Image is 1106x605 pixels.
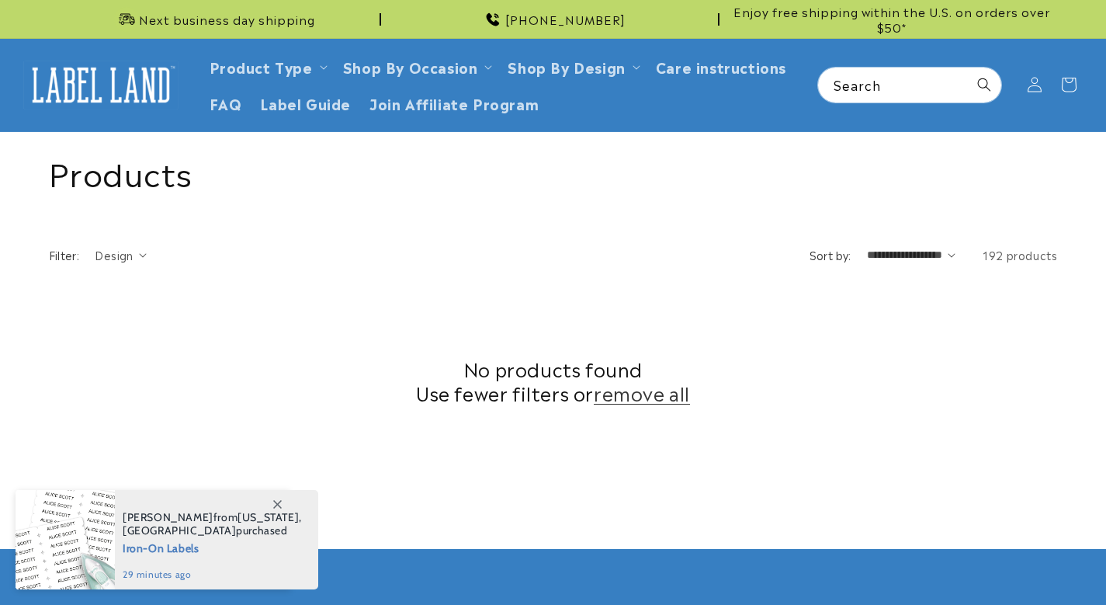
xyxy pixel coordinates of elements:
[983,247,1057,263] span: 192 products
[210,94,242,112] span: FAQ
[123,511,302,537] span: from , purchased
[360,85,548,121] a: Join Affiliate Program
[200,85,251,121] a: FAQ
[810,247,851,263] label: Sort by:
[498,48,646,85] summary: Shop By Design
[967,68,1001,102] button: Search
[334,48,499,85] summary: Shop By Occasion
[656,57,786,75] span: Care instructions
[260,94,351,112] span: Label Guide
[23,61,179,109] img: Label Land
[210,56,313,77] a: Product Type
[123,510,213,524] span: [PERSON_NAME]
[726,4,1058,34] span: Enjoy free shipping within the U.S. on orders over $50*
[369,94,539,112] span: Join Affiliate Program
[343,57,478,75] span: Shop By Occasion
[49,247,80,263] h2: Filter:
[123,523,236,537] span: [GEOGRAPHIC_DATA]
[200,48,334,85] summary: Product Type
[594,381,690,405] a: remove all
[95,247,147,263] summary: Design (0 selected)
[505,12,626,27] span: [PHONE_NUMBER]
[647,48,796,85] a: Care instructions
[18,55,185,115] a: Label Land
[49,356,1058,405] h2: No products found Use fewer filters or
[139,12,315,27] span: Next business day shipping
[95,247,133,263] span: Design
[237,510,299,524] span: [US_STATE]
[508,56,625,77] a: Shop By Design
[49,151,1058,192] h1: Products
[251,85,360,121] a: Label Guide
